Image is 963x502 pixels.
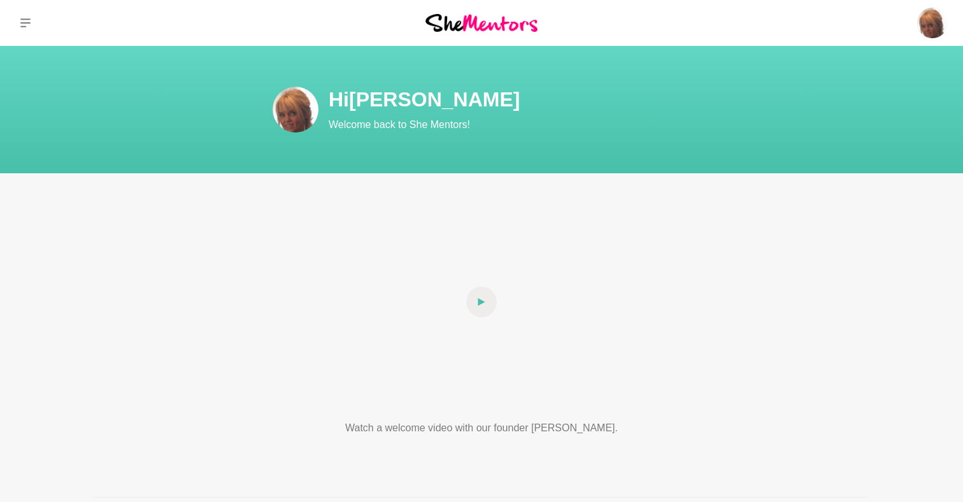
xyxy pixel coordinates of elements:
[917,8,948,38] img: Kirsten Iosefo
[298,420,665,436] p: Watch a welcome video with our founder [PERSON_NAME].
[329,87,787,112] h1: Hi [PERSON_NAME]
[273,87,318,133] img: Kirsten Iosefo
[329,117,787,133] p: Welcome back to She Mentors!
[425,14,538,31] img: She Mentors Logo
